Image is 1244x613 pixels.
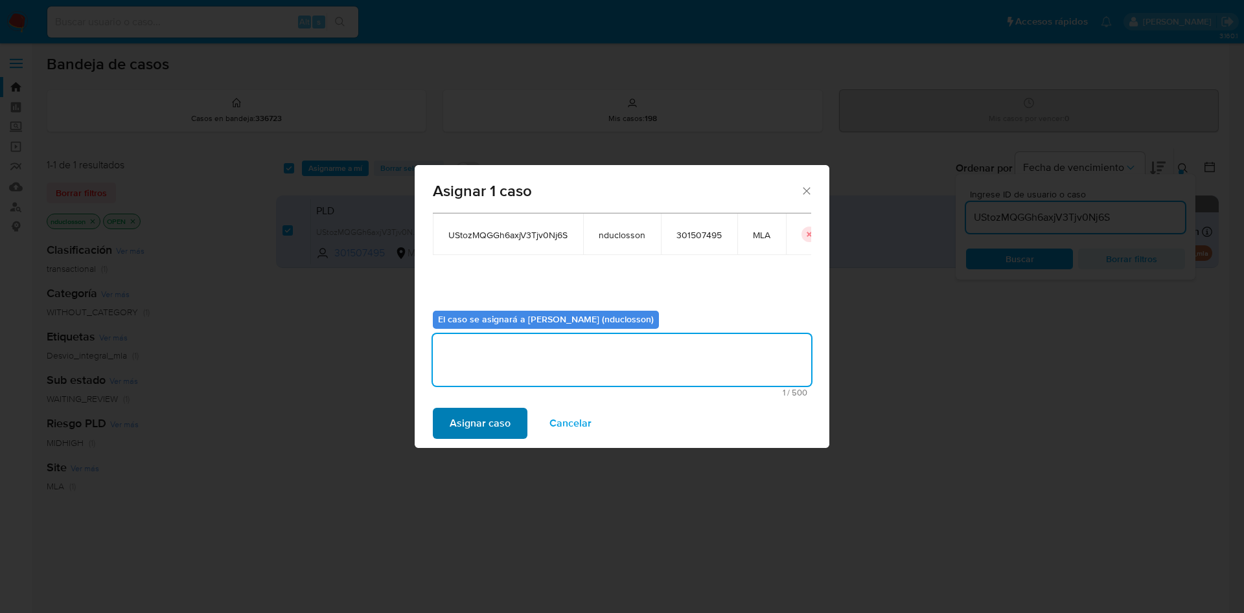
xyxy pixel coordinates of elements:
[437,388,807,397] span: Máximo 500 caracteres
[549,409,592,438] span: Cancelar
[800,184,812,196] button: Cerrar ventana
[415,165,829,448] div: assign-modal
[438,313,654,326] b: El caso se asignará a [PERSON_NAME] (nduclosson)
[599,229,645,241] span: nduclosson
[448,229,568,241] span: UStozMQGGh6axjV3Tjv0Nj6S
[533,408,608,439] button: Cancelar
[433,183,800,199] span: Asignar 1 caso
[753,229,770,241] span: MLA
[676,229,722,241] span: 301507495
[801,227,817,242] button: icon-button
[450,409,511,438] span: Asignar caso
[433,408,527,439] button: Asignar caso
